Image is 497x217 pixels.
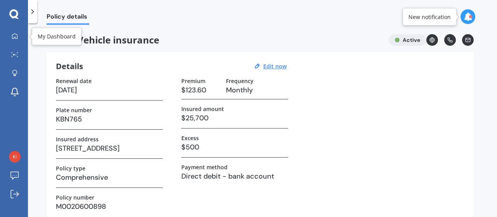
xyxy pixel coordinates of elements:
[181,78,205,84] label: Premium
[181,141,288,153] h3: $500
[56,165,85,172] label: Policy type
[9,151,21,163] img: f2bcca2a0529c62dcea9713c1511e078
[181,84,220,96] h3: $123.60
[226,84,288,96] h3: Monthly
[56,194,94,201] label: Policy number
[263,62,287,70] u: Edit now
[181,106,224,112] label: Insured amount
[38,33,76,40] div: My Dashboard
[56,61,83,71] h3: Details
[56,172,163,183] h3: Comprehensive
[56,113,163,125] h3: KBN765
[226,78,254,84] label: Frequency
[56,136,99,142] label: Insured address
[56,84,163,96] h3: [DATE]
[56,78,92,84] label: Renewal date
[56,107,92,113] label: Plate number
[47,13,89,23] span: Policy details
[181,135,199,141] label: Excess
[408,13,451,21] div: New notification
[56,142,163,154] h3: [STREET_ADDRESS]
[56,201,163,212] h3: M0020600898
[181,112,288,124] h3: $25,700
[181,170,288,182] h3: Direct debit - bank account
[261,63,289,70] button: Edit now
[47,34,382,46] span: Vehicle insurance
[181,164,228,170] label: Payment method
